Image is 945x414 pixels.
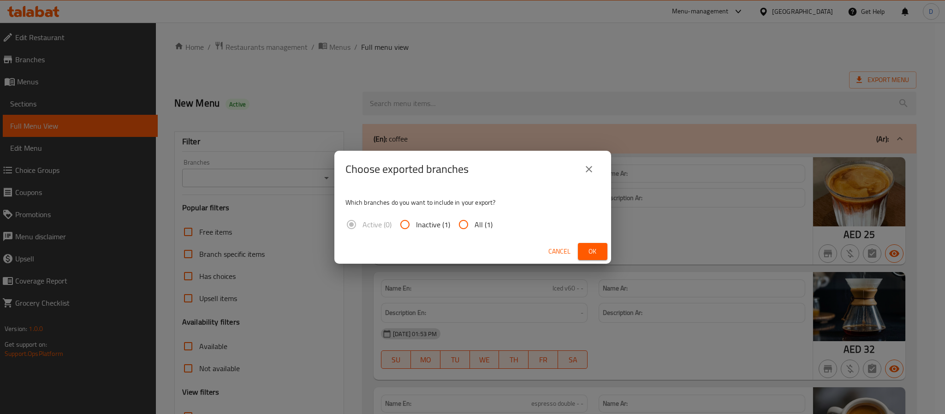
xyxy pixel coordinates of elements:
p: Which branches do you want to include in your export? [345,198,600,207]
span: Inactive (1) [416,219,450,230]
h2: Choose exported branches [345,162,469,177]
button: Cancel [545,243,574,260]
span: Cancel [548,246,571,257]
span: All (1) [475,219,493,230]
button: Ok [578,243,607,260]
button: close [578,158,600,180]
span: Active (0) [363,219,392,230]
span: Ok [585,246,600,257]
